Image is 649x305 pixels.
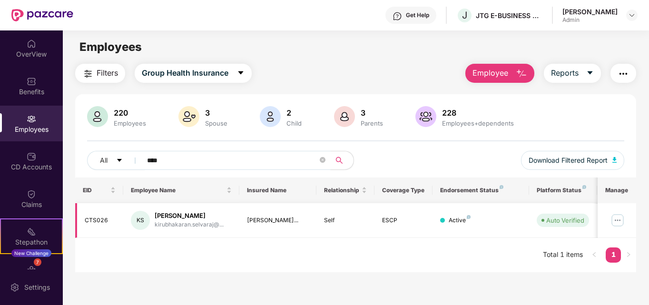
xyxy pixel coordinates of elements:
[582,185,586,189] img: svg+xml;base64,PHN2ZyB4bWxucz0iaHR0cDovL3d3dy53My5vcmcvMjAwMC9zdmciIHdpZHRoPSI4IiBoZWlnaHQ9IjgiIH...
[587,247,602,263] li: Previous Page
[543,247,583,263] li: Total 1 items
[467,215,471,219] img: svg+xml;base64,PHN2ZyB4bWxucz0iaHR0cDovL3d3dy53My5vcmcvMjAwMC9zdmciIHdpZHRoPSI4IiBoZWlnaHQ9IjgiIH...
[587,247,602,263] button: left
[598,177,636,203] th: Manage
[382,216,425,225] div: ESCP
[316,177,374,203] th: Relationship
[610,213,625,228] img: manageButton
[472,67,508,79] span: Employee
[178,106,199,127] img: svg+xml;base64,PHN2ZyB4bWxucz0iaHR0cDovL3d3dy53My5vcmcvMjAwMC9zdmciIHhtbG5zOnhsaW5rPSJodHRwOi8vd3...
[83,187,109,194] span: EID
[440,187,521,194] div: Endorsement Status
[606,247,621,262] a: 1
[618,68,629,79] img: svg+xml;base64,PHN2ZyB4bWxucz0iaHR0cDovL3d3dy53My5vcmcvMjAwMC9zdmciIHdpZHRoPSIyNCIgaGVpZ2h0PSIyNC...
[11,249,51,257] div: New Challenge
[476,11,542,20] div: JTG E-BUSINESS SOFTWARE PRIVATE LIMITED
[359,108,385,118] div: 3
[462,10,467,21] span: J
[131,187,225,194] span: Employee Name
[82,68,94,79] img: svg+xml;base64,PHN2ZyB4bWxucz0iaHR0cDovL3d3dy53My5vcmcvMjAwMC9zdmciIHdpZHRoPSIyNCIgaGVpZ2h0PSIyNC...
[393,11,402,21] img: svg+xml;base64,PHN2ZyBpZD0iSGVscC0zMngzMiIgeG1sbnM9Imh0dHA6Ly93d3cudzMub3JnLzIwMDAvc3ZnIiB3aWR0aD...
[612,157,617,163] img: svg+xml;base64,PHN2ZyB4bWxucz0iaHR0cDovL3d3dy53My5vcmcvMjAwMC9zdmciIHhtbG5zOnhsaW5rPSJodHRwOi8vd3...
[406,11,429,19] div: Get Help
[112,119,148,127] div: Employees
[34,258,41,266] div: 7
[621,247,636,263] button: right
[521,151,625,170] button: Download Filtered Report
[415,106,436,127] img: svg+xml;base64,PHN2ZyB4bWxucz0iaHR0cDovL3d3dy53My5vcmcvMjAwMC9zdmciIHhtbG5zOnhsaW5rPSJodHRwOi8vd3...
[123,177,239,203] th: Employee Name
[440,108,516,118] div: 228
[285,119,304,127] div: Child
[374,177,433,203] th: Coverage Type
[203,108,229,118] div: 3
[537,187,589,194] div: Platform Status
[116,157,123,165] span: caret-down
[21,283,53,292] div: Settings
[135,64,252,83] button: Group Health Insurancecaret-down
[27,265,36,274] img: svg+xml;base64,PHN2ZyBpZD0iRW5kb3JzZW1lbnRzIiB4bWxucz0iaHR0cDovL3d3dy53My5vcmcvMjAwMC9zdmciIHdpZH...
[591,252,597,257] span: left
[551,67,579,79] span: Reports
[359,119,385,127] div: Parents
[562,16,618,24] div: Admin
[621,247,636,263] li: Next Page
[97,67,118,79] span: Filters
[247,216,309,225] div: [PERSON_NAME]...
[237,69,245,78] span: caret-down
[155,211,224,220] div: [PERSON_NAME]
[131,211,150,230] div: KS
[75,64,125,83] button: Filters
[330,151,354,170] button: search
[324,187,360,194] span: Relationship
[465,64,534,83] button: Employee
[11,9,73,21] img: New Pazcare Logo
[546,216,584,225] div: Auto Verified
[79,40,142,54] span: Employees
[27,189,36,199] img: svg+xml;base64,PHN2ZyBpZD0iQ2xhaW0iIHhtbG5zPSJodHRwOi8vd3d3LnczLm9yZy8yMDAwL3N2ZyIgd2lkdGg9IjIwIi...
[1,237,62,247] div: Stepathon
[626,252,631,257] span: right
[516,68,527,79] img: svg+xml;base64,PHN2ZyB4bWxucz0iaHR0cDovL3d3dy53My5vcmcvMjAwMC9zdmciIHhtbG5zOnhsaW5rPSJodHRwOi8vd3...
[155,220,224,229] div: kirubhakaran.selvaraj@...
[529,155,608,166] span: Download Filtered Report
[75,177,124,203] th: EID
[320,157,325,163] span: close-circle
[334,106,355,127] img: svg+xml;base64,PHN2ZyB4bWxucz0iaHR0cDovL3d3dy53My5vcmcvMjAwMC9zdmciIHhtbG5zOnhsaW5rPSJodHRwOi8vd3...
[87,106,108,127] img: svg+xml;base64,PHN2ZyB4bWxucz0iaHR0cDovL3d3dy53My5vcmcvMjAwMC9zdmciIHhtbG5zOnhsaW5rPSJodHRwOi8vd3...
[562,7,618,16] div: [PERSON_NAME]
[85,216,116,225] div: CTS026
[544,64,601,83] button: Reportscaret-down
[440,119,516,127] div: Employees+dependents
[203,119,229,127] div: Spouse
[285,108,304,118] div: 2
[500,185,503,189] img: svg+xml;base64,PHN2ZyB4bWxucz0iaHR0cDovL3d3dy53My5vcmcvMjAwMC9zdmciIHdpZHRoPSI4IiBoZWlnaHQ9IjgiIH...
[27,39,36,49] img: svg+xml;base64,PHN2ZyBpZD0iSG9tZSIgeG1sbnM9Imh0dHA6Ly93d3cudzMub3JnLzIwMDAvc3ZnIiB3aWR0aD0iMjAiIG...
[449,216,471,225] div: Active
[586,69,594,78] span: caret-down
[27,114,36,124] img: svg+xml;base64,PHN2ZyBpZD0iRW1wbG95ZWVzIiB4bWxucz0iaHR0cDovL3d3dy53My5vcmcvMjAwMC9zdmciIHdpZHRoPS...
[324,216,367,225] div: Self
[27,77,36,86] img: svg+xml;base64,PHN2ZyBpZD0iQmVuZWZpdHMiIHhtbG5zPSJodHRwOi8vd3d3LnczLm9yZy8yMDAwL3N2ZyIgd2lkdGg9Ij...
[10,283,20,292] img: svg+xml;base64,PHN2ZyBpZD0iU2V0dGluZy0yMHgyMCIgeG1sbnM9Imh0dHA6Ly93d3cudzMub3JnLzIwMDAvc3ZnIiB3aW...
[27,227,36,236] img: svg+xml;base64,PHN2ZyB4bWxucz0iaHR0cDovL3d3dy53My5vcmcvMjAwMC9zdmciIHdpZHRoPSIyMSIgaGVpZ2h0PSIyMC...
[112,108,148,118] div: 220
[27,152,36,161] img: svg+xml;base64,PHN2ZyBpZD0iQ0RfQWNjb3VudHMiIGRhdGEtbmFtZT0iQ0QgQWNjb3VudHMiIHhtbG5zPSJodHRwOi8vd3...
[628,11,636,19] img: svg+xml;base64,PHN2ZyBpZD0iRHJvcGRvd24tMzJ4MzIiIHhtbG5zPSJodHRwOi8vd3d3LnczLm9yZy8yMDAwL3N2ZyIgd2...
[142,67,228,79] span: Group Health Insurance
[87,151,145,170] button: Allcaret-down
[320,156,325,165] span: close-circle
[330,157,349,164] span: search
[260,106,281,127] img: svg+xml;base64,PHN2ZyB4bWxucz0iaHR0cDovL3d3dy53My5vcmcvMjAwMC9zdmciIHhtbG5zOnhsaW5rPSJodHRwOi8vd3...
[239,177,317,203] th: Insured Name
[100,155,108,166] span: All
